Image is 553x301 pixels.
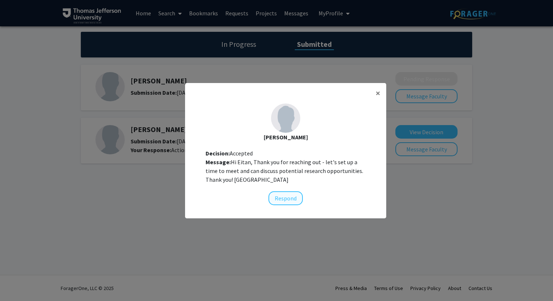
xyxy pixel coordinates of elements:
[206,149,366,158] div: Accepted
[206,158,366,184] div: Hi Eitan, Thank you for reaching out - let's set up a time to meet and can discuss potential rese...
[206,158,231,166] b: Message:
[191,133,380,142] div: [PERSON_NAME]
[370,83,386,104] button: Close
[268,191,303,205] button: Respond
[376,87,380,99] span: ×
[5,268,31,296] iframe: Chat
[206,150,230,157] b: Decision:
